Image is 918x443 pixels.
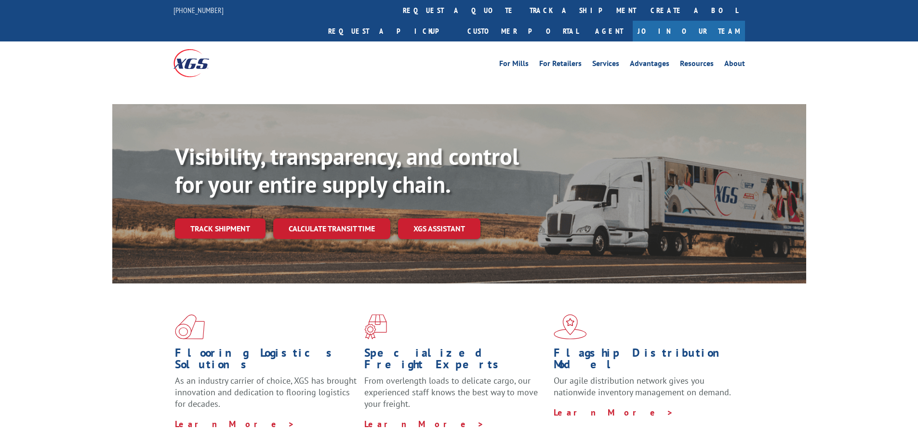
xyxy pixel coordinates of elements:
[554,375,731,398] span: Our agile distribution network gives you nationwide inventory management on demand.
[460,21,585,41] a: Customer Portal
[321,21,460,41] a: Request a pickup
[175,418,295,430] a: Learn More >
[364,347,546,375] h1: Specialized Freight Experts
[630,60,669,70] a: Advantages
[585,21,633,41] a: Agent
[175,347,357,375] h1: Flooring Logistics Solutions
[554,347,736,375] h1: Flagship Distribution Model
[364,375,546,418] p: From overlength loads to delicate cargo, our experienced staff knows the best way to move your fr...
[273,218,390,239] a: Calculate transit time
[554,314,587,339] img: xgs-icon-flagship-distribution-model-red
[175,141,519,199] b: Visibility, transparency, and control for your entire supply chain.
[175,314,205,339] img: xgs-icon-total-supply-chain-intelligence-red
[539,60,582,70] a: For Retailers
[175,218,266,239] a: Track shipment
[680,60,714,70] a: Resources
[398,218,480,239] a: XGS ASSISTANT
[364,314,387,339] img: xgs-icon-focused-on-flooring-red
[175,375,357,409] span: As an industry carrier of choice, XGS has brought innovation and dedication to flooring logistics...
[633,21,745,41] a: Join Our Team
[499,60,529,70] a: For Mills
[554,407,674,418] a: Learn More >
[173,5,224,15] a: [PHONE_NUMBER]
[724,60,745,70] a: About
[592,60,619,70] a: Services
[364,418,484,430] a: Learn More >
